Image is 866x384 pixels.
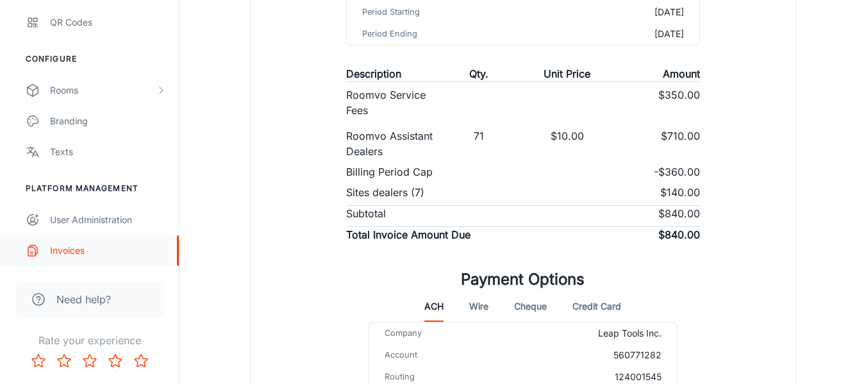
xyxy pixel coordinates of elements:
td: Period Ending [347,23,537,45]
td: Period Starting [347,1,537,23]
td: [DATE] [537,1,699,23]
p: Roomvo Service Fees [346,87,435,118]
div: Invoices [50,244,166,258]
td: [DATE] [537,23,699,45]
p: $350.00 [658,87,700,118]
span: Need help? [56,292,111,307]
div: User Administration [50,213,166,227]
p: Sites dealers (7) [346,185,424,200]
p: Subtotal [346,206,386,221]
button: Credit Card [572,291,621,322]
button: Rate 2 star [51,348,77,374]
button: ACH [424,291,444,322]
p: -$360.00 [654,164,700,179]
h1: Payment Options [461,268,585,291]
div: Branding [50,114,166,128]
p: 71 [474,128,484,159]
button: Cheque [514,291,547,322]
td: Leap Tools Inc. [472,322,677,344]
p: Description [346,66,401,81]
button: Rate 4 star [103,348,128,374]
button: Rate 5 star [128,348,154,374]
p: $840.00 [658,206,700,221]
button: Rate 1 star [26,348,51,374]
p: $840.00 [658,227,700,242]
button: Rate 3 star [77,348,103,374]
p: Amount [663,66,700,81]
p: $140.00 [660,185,700,200]
td: 560771282 [472,344,677,366]
p: Total Invoice Amount Due [346,227,470,242]
div: Rooms [50,83,156,97]
div: Texts [50,145,166,159]
button: Wire [469,291,488,322]
td: Company [369,322,472,344]
p: Roomvo Assistant Dealers [346,128,435,159]
p: $10.00 [551,128,584,159]
p: Rate your experience [10,333,169,348]
p: Billing Period Cap [346,164,433,179]
p: Qty. [469,66,488,81]
p: $710.00 [661,128,700,159]
td: Account [369,344,472,366]
div: QR Codes [50,15,166,29]
p: Unit Price [544,66,590,81]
